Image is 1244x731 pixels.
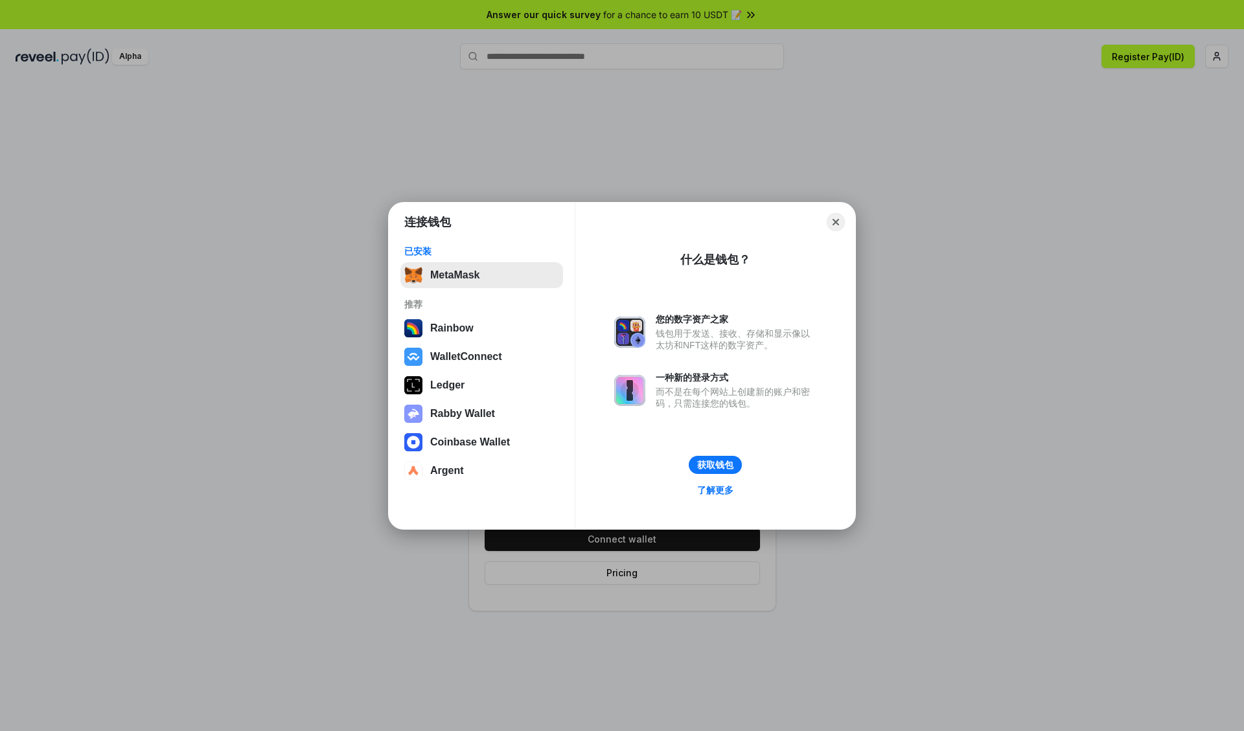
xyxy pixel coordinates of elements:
[656,372,816,383] div: 一种新的登录方式
[430,351,502,363] div: WalletConnect
[404,376,422,394] img: svg+xml,%3Csvg%20xmlns%3D%22http%3A%2F%2Fwww.w3.org%2F2000%2Fsvg%22%20width%3D%2228%22%20height%3...
[697,459,733,471] div: 获取钱包
[400,401,563,427] button: Rabby Wallet
[697,484,733,496] div: 了解更多
[430,465,464,477] div: Argent
[614,375,645,406] img: svg+xml,%3Csvg%20xmlns%3D%22http%3A%2F%2Fwww.w3.org%2F2000%2Fsvg%22%20fill%3D%22none%22%20viewBox...
[430,408,495,420] div: Rabby Wallet
[404,433,422,451] img: svg+xml,%3Csvg%20width%3D%2228%22%20height%3D%2228%22%20viewBox%3D%220%200%2028%2028%22%20fill%3D...
[614,317,645,348] img: svg+xml,%3Csvg%20xmlns%3D%22http%3A%2F%2Fwww.w3.org%2F2000%2Fsvg%22%20fill%3D%22none%22%20viewBox...
[430,269,479,281] div: MetaMask
[689,482,741,499] a: 了解更多
[400,315,563,341] button: Rainbow
[656,386,816,409] div: 而不是在每个网站上创建新的账户和密码，只需连接您的钱包。
[656,313,816,325] div: 您的数字资产之家
[404,266,422,284] img: svg+xml,%3Csvg%20fill%3D%22none%22%20height%3D%2233%22%20viewBox%3D%220%200%2035%2033%22%20width%...
[404,298,559,310] div: 推荐
[404,462,422,480] img: svg+xml,%3Csvg%20width%3D%2228%22%20height%3D%2228%22%20viewBox%3D%220%200%2028%2028%22%20fill%3D...
[404,405,422,423] img: svg+xml,%3Csvg%20xmlns%3D%22http%3A%2F%2Fwww.w3.org%2F2000%2Fsvg%22%20fill%3D%22none%22%20viewBox...
[689,456,742,474] button: 获取钱包
[656,328,816,351] div: 钱包用于发送、接收、存储和显示像以太坊和NFT这样的数字资产。
[400,458,563,484] button: Argent
[404,319,422,337] img: svg+xml,%3Csvg%20width%3D%22120%22%20height%3D%22120%22%20viewBox%3D%220%200%20120%20120%22%20fil...
[430,322,474,334] div: Rainbow
[400,344,563,370] button: WalletConnect
[827,213,845,231] button: Close
[430,379,465,391] div: Ledger
[404,348,422,366] img: svg+xml,%3Csvg%20width%3D%2228%22%20height%3D%2228%22%20viewBox%3D%220%200%2028%2028%22%20fill%3D...
[404,245,559,257] div: 已安装
[430,436,510,448] div: Coinbase Wallet
[400,372,563,398] button: Ledger
[400,262,563,288] button: MetaMask
[400,429,563,455] button: Coinbase Wallet
[404,214,451,230] h1: 连接钱包
[680,252,750,267] div: 什么是钱包？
